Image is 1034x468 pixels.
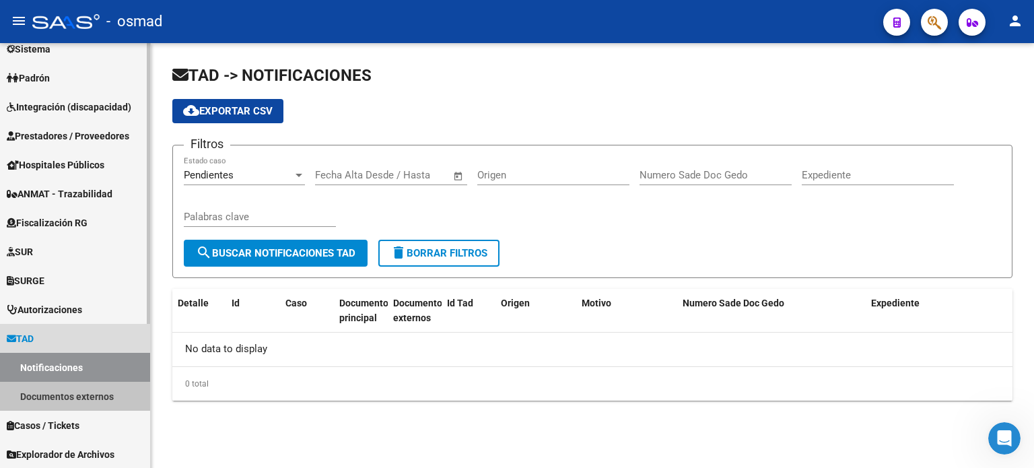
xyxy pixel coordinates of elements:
div: 0 total [172,367,1012,401]
span: Id [232,298,240,308]
datatable-header-cell: Numero Sade Doc Gedo [677,289,866,333]
datatable-header-cell: Id [226,289,280,333]
button: Exportar CSV [172,99,283,123]
span: Integración (discapacidad) [7,100,131,114]
span: SUR [7,244,33,259]
h3: Filtros [184,135,230,154]
span: TAD [7,331,34,346]
span: Origen [501,298,530,308]
datatable-header-cell: Origen [495,289,576,333]
iframe: Intercom live chat [988,422,1021,455]
span: Pendientes [184,169,234,181]
datatable-header-cell: Caso [280,289,334,333]
input: Fecha fin [382,169,447,181]
span: Hospitales Públicos [7,158,104,172]
span: SURGE [7,273,44,288]
span: Documentos externos [393,298,447,324]
span: Padrón [7,71,50,86]
span: Documento principal [339,298,388,324]
span: Id Tad [447,298,473,308]
mat-icon: search [196,244,212,261]
span: Autorizaciones [7,302,82,317]
span: Buscar Notificaciones TAD [196,247,355,259]
span: TAD -> NOTIFICACIONES [172,66,372,85]
button: Buscar Notificaciones TAD [184,240,368,267]
span: Prestadores / Proveedores [7,129,129,143]
span: Sistema [7,42,50,57]
span: Explorador de Archivos [7,447,114,462]
span: Borrar Filtros [390,247,487,259]
span: Fiscalización RG [7,215,88,230]
mat-icon: person [1007,13,1023,29]
mat-icon: delete [390,244,407,261]
mat-icon: cloud_download [183,102,199,119]
div: No data to display [172,333,1012,366]
button: Open calendar [451,168,467,184]
span: Detalle [178,298,209,308]
span: - osmad [106,7,162,36]
span: Numero Sade Doc Gedo [683,298,784,308]
span: Motivo [582,298,611,308]
span: ANMAT - Trazabilidad [7,187,112,201]
span: Caso [285,298,307,308]
span: Casos / Tickets [7,418,79,433]
span: Expediente [871,298,920,308]
datatable-header-cell: Documentos externos [388,289,442,333]
datatable-header-cell: Motivo [576,289,677,333]
datatable-header-cell: Documento principal [334,289,388,333]
span: Exportar CSV [183,105,273,117]
datatable-header-cell: Id Tad [442,289,495,333]
mat-icon: menu [11,13,27,29]
button: Borrar Filtros [378,240,499,267]
datatable-header-cell: Detalle [172,289,226,333]
input: Fecha inicio [315,169,370,181]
